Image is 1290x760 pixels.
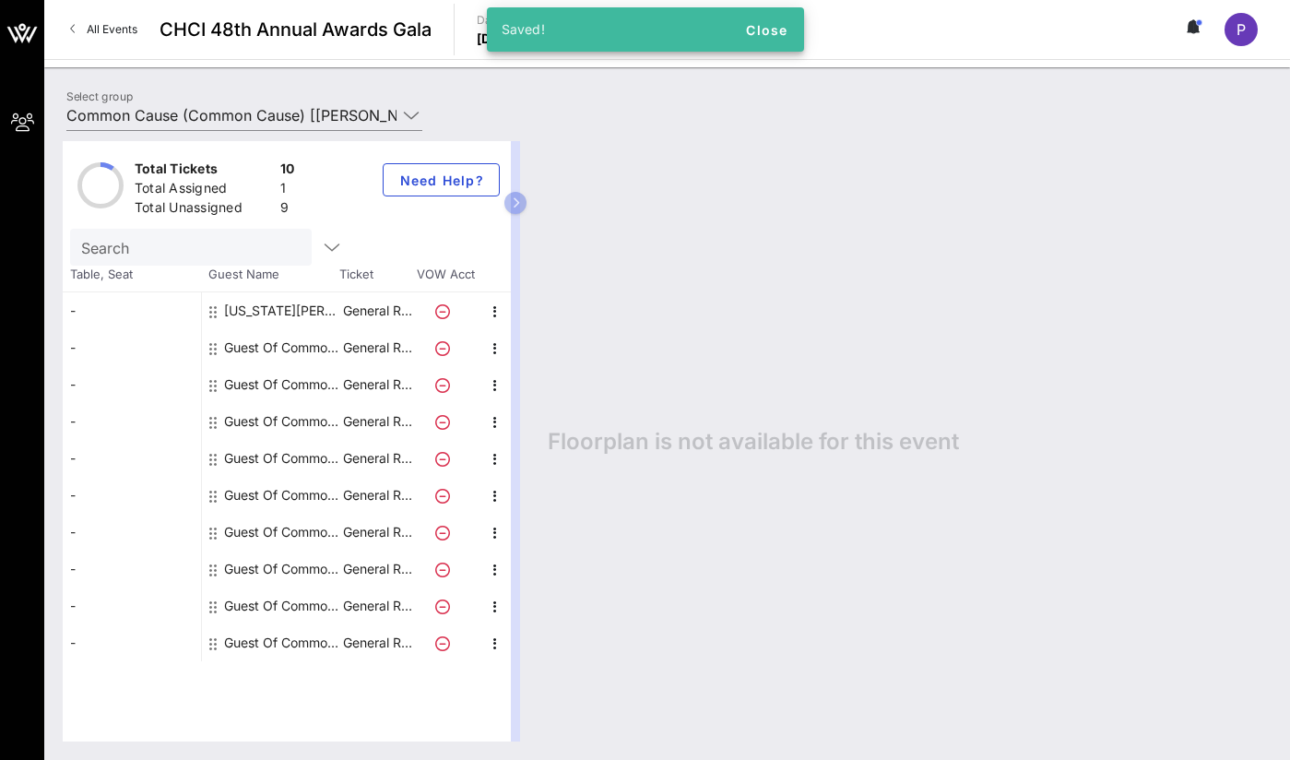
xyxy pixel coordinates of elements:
[63,366,201,403] div: -
[477,30,521,48] p: [DATE]
[1225,13,1258,46] div: P
[87,22,137,36] span: All Events
[224,514,340,551] div: Guest Of Common Cause
[280,160,295,183] div: 10
[502,21,546,37] span: Saved!
[63,403,201,440] div: -
[477,11,521,30] p: Date
[63,477,201,514] div: -
[135,198,273,221] div: Total Unassigned
[224,624,340,661] div: Guest Of Common Cause
[63,588,201,624] div: -
[340,329,414,366] p: General R…
[201,266,339,284] span: Guest Name
[63,266,201,284] span: Table, Seat
[224,477,340,514] div: Guest Of Common Cause
[339,266,413,284] span: Ticket
[63,440,201,477] div: -
[745,22,789,38] span: Close
[738,13,797,46] button: Close
[340,366,414,403] p: General R…
[548,428,959,456] span: Floorplan is not available for this event
[63,624,201,661] div: -
[63,292,201,329] div: -
[135,179,273,202] div: Total Assigned
[224,440,340,477] div: Guest Of Common Cause
[224,366,340,403] div: Guest Of Common Cause
[340,551,414,588] p: General R…
[66,89,133,103] label: Select group
[413,266,478,284] span: VOW Acct
[224,403,340,440] div: Guest Of Common Cause
[398,172,484,188] span: Need Help?
[280,198,295,221] div: 9
[224,588,340,624] div: Guest Of Common Cause
[63,514,201,551] div: -
[383,163,500,196] button: Need Help?
[160,16,432,43] span: CHCI 48th Annual Awards Gala
[340,440,414,477] p: General R…
[224,551,340,588] div: Guest Of Common Cause
[340,514,414,551] p: General R…
[135,160,273,183] div: Total Tickets
[63,329,201,366] div: -
[280,179,295,202] div: 1
[59,15,148,44] a: All Events
[1237,20,1246,39] span: P
[340,477,414,514] p: General R…
[340,403,414,440] p: General R…
[340,292,414,329] p: General R…
[63,551,201,588] div: -
[340,588,414,624] p: General R…
[224,292,340,329] div: Virginia Solomón
[340,624,414,661] p: General R…
[224,329,340,366] div: Guest Of Common Cause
